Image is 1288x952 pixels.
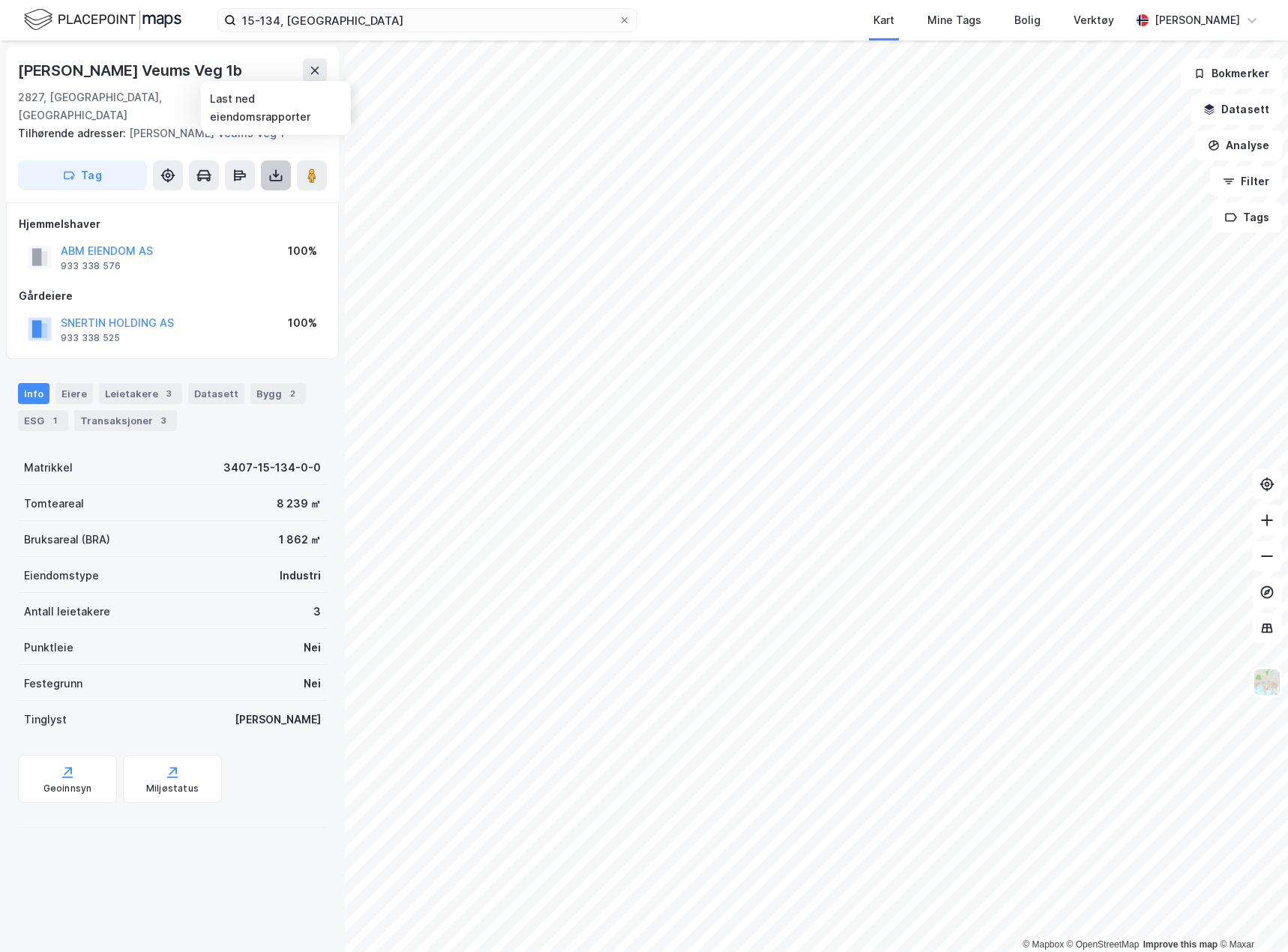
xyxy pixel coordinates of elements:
div: 933 338 525 [61,332,120,344]
div: Transaksjoner [74,410,177,431]
div: 3 [313,603,321,621]
div: Info [18,383,49,404]
div: Punktleie [24,639,73,657]
div: [PERSON_NAME] Veums Veg 1 [18,124,315,142]
div: Bolig [1014,11,1041,29]
a: Improve this map [1143,939,1218,950]
div: 1 862 ㎡ [279,531,321,549]
div: Mine Tags [927,11,981,29]
div: Verktøy [1074,11,1114,29]
div: Nei [304,675,321,693]
a: OpenStreetMap [1067,939,1140,950]
div: Tomteareal [24,495,84,513]
img: logo.f888ab2527a4732fd821a326f86c7f29.svg [24,7,181,33]
button: Tag [18,160,147,190]
div: 1 [47,413,62,428]
div: 933 338 576 [61,260,121,272]
div: 2827, [GEOGRAPHIC_DATA], [GEOGRAPHIC_DATA] [18,88,258,124]
div: Tinglyst [24,711,67,729]
button: Datasett [1191,94,1282,124]
div: Datasett [188,383,244,404]
span: Tilhørende adresser: [18,127,129,139]
button: Bokmerker [1181,58,1282,88]
div: 8 239 ㎡ [277,495,321,513]
div: 3 [156,413,171,428]
div: Gårdeiere [19,287,326,305]
a: Mapbox [1023,939,1064,950]
div: Bruksareal (BRA) [24,531,110,549]
div: Eiendomstype [24,567,99,585]
div: Miljøstatus [146,783,199,795]
div: Bygg [250,383,306,404]
iframe: Chat Widget [1213,880,1288,952]
div: 100% [288,314,317,332]
img: Z [1253,668,1281,696]
div: 3407-15-134-0-0 [223,459,321,477]
div: Antall leietakere [24,603,110,621]
div: [PERSON_NAME] [1155,11,1240,29]
button: Analyse [1195,130,1282,160]
input: Søk på adresse, matrikkel, gårdeiere, leietakere eller personer [236,9,619,31]
div: Kontrollprogram for chat [1213,880,1288,952]
div: 2 [285,386,300,401]
div: Industri [280,567,321,585]
div: Kart [873,11,894,29]
div: [PERSON_NAME] Veums Veg 1b [18,58,245,82]
div: Eiere [55,383,93,404]
div: Gjøvik, 15/134 [258,88,327,124]
div: Hjemmelshaver [19,215,326,233]
div: Leietakere [99,383,182,404]
div: ESG [18,410,68,431]
div: Festegrunn [24,675,82,693]
div: [PERSON_NAME] [235,711,321,729]
div: Nei [304,639,321,657]
div: 3 [161,386,176,401]
div: Matrikkel [24,459,73,477]
div: Geoinnsyn [43,783,92,795]
div: 100% [288,242,317,260]
button: Filter [1210,166,1282,196]
button: Tags [1212,202,1282,232]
